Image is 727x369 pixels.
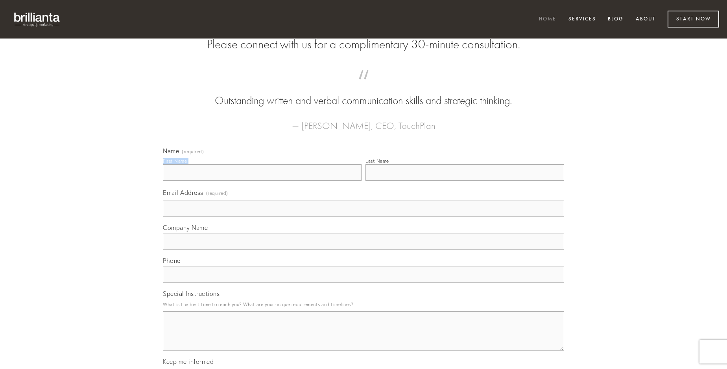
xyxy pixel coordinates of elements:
a: Blog [603,13,629,26]
span: Keep me informed [163,358,214,365]
a: About [631,13,661,26]
div: Last Name [365,158,389,164]
blockquote: Outstanding written and verbal communication skills and strategic thinking. [175,78,552,108]
span: Name [163,147,179,155]
h2: Please connect with us for a complimentary 30-minute consultation. [163,37,564,52]
span: Email Address [163,189,203,196]
img: brillianta - research, strategy, marketing [8,8,67,31]
span: “ [175,78,552,93]
div: First Name [163,158,187,164]
figcaption: — [PERSON_NAME], CEO, TouchPlan [175,108,552,134]
a: Home [534,13,561,26]
a: Services [563,13,601,26]
span: Phone [163,257,181,264]
span: (required) [182,149,204,154]
span: (required) [206,188,228,198]
a: Start Now [668,11,719,28]
span: Company Name [163,224,208,231]
p: What is the best time to reach you? What are your unique requirements and timelines? [163,299,564,310]
span: Special Instructions [163,290,220,297]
